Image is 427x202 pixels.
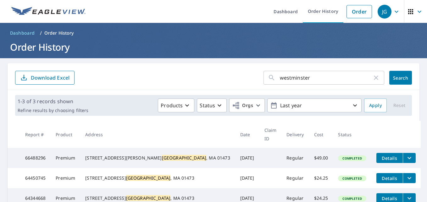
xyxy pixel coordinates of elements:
[11,7,86,16] img: EV Logo
[339,176,365,181] span: Completed
[15,71,75,85] button: Download Excel
[18,108,88,113] p: Refine results by choosing filters
[309,121,333,148] th: Cost
[378,5,391,19] div: JG
[376,153,403,163] button: detailsBtn-66488296
[235,168,259,188] td: [DATE]
[158,98,194,112] button: Products
[31,74,69,81] p: Download Excel
[20,148,51,168] td: 66488296
[197,98,227,112] button: Status
[389,71,412,85] button: Search
[80,121,235,148] th: Address
[232,102,253,109] span: Orgs
[380,195,399,201] span: Details
[339,196,365,201] span: Completed
[40,29,42,37] li: /
[51,168,80,188] td: Premium
[8,41,419,53] h1: Order History
[333,121,371,148] th: Status
[10,30,35,36] span: Dashboard
[18,98,88,105] p: 1-3 of 3 records shown
[20,168,51,188] td: 64450745
[8,28,419,38] nav: breadcrumb
[281,148,309,168] td: Regular
[20,121,51,148] th: Report #
[339,156,365,160] span: Completed
[51,148,80,168] td: Premium
[347,5,372,18] a: Order
[309,148,333,168] td: $49.00
[229,98,265,112] button: Orgs
[394,75,407,81] span: Search
[200,102,215,109] p: Status
[280,69,372,87] input: Address, Report #, Claim ID, etc.
[85,195,230,201] div: [STREET_ADDRESS] , MA 01473
[44,30,74,36] p: Order History
[161,102,183,109] p: Products
[309,168,333,188] td: $24.25
[51,121,80,148] th: Product
[8,28,37,38] a: Dashboard
[380,155,399,161] span: Details
[162,155,207,161] mark: [GEOGRAPHIC_DATA]
[267,98,362,112] button: Last year
[403,173,416,183] button: filesDropdownBtn-64450745
[281,121,309,148] th: Delivery
[376,173,403,183] button: detailsBtn-64450745
[85,175,230,181] div: [STREET_ADDRESS] , MA 01473
[126,175,171,181] mark: [GEOGRAPHIC_DATA]
[85,155,230,161] div: [STREET_ADDRESS][PERSON_NAME] , MA 01473
[403,153,416,163] button: filesDropdownBtn-66488296
[369,102,382,109] span: Apply
[126,195,171,201] mark: [GEOGRAPHIC_DATA]
[380,175,399,181] span: Details
[259,121,282,148] th: Claim ID
[364,98,387,112] button: Apply
[235,148,259,168] td: [DATE]
[281,168,309,188] td: Regular
[235,121,259,148] th: Date
[278,100,351,111] p: Last year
